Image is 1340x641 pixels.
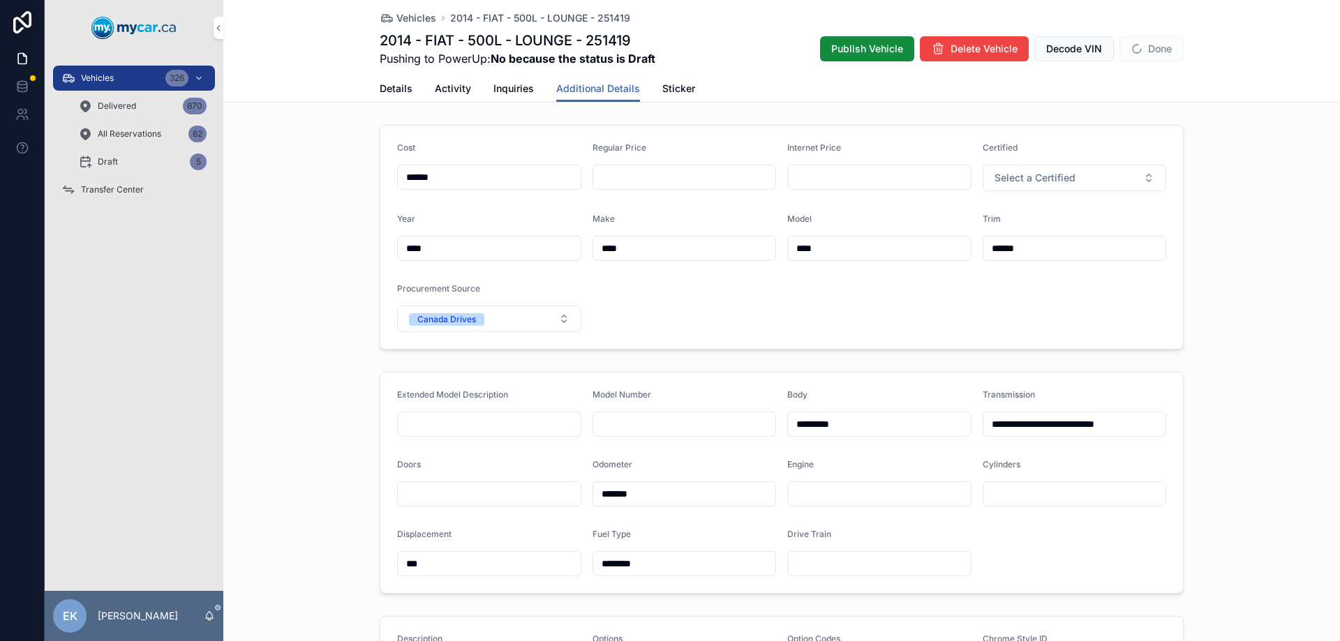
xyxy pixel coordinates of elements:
[820,36,914,61] button: Publish Vehicle
[397,142,415,153] span: Cost
[593,529,631,539] span: Fuel Type
[188,126,207,142] div: 62
[951,42,1018,56] span: Delete Vehicle
[593,213,615,224] span: Make
[98,100,136,112] span: Delivered
[98,156,118,167] span: Draft
[556,76,640,103] a: Additional Details
[380,50,655,67] span: Pushing to PowerUp:
[983,213,1001,224] span: Trim
[787,389,807,400] span: Body
[397,213,415,224] span: Year
[70,121,215,146] a: All Reservations62
[787,142,841,153] span: Internet Price
[397,529,452,539] span: Displacement
[417,313,476,326] div: Canada Drives
[450,11,630,25] a: 2014 - FIAT - 500L - LOUNGE - 251419
[190,153,207,170] div: 5
[983,142,1018,153] span: Certified
[81,184,144,195] span: Transfer Center
[983,459,1020,469] span: Cylinders
[593,459,632,469] span: Odometer
[983,165,1167,191] button: Select Button
[380,11,436,25] a: Vehicles
[397,459,421,469] span: Doors
[70,149,215,174] a: Draft5
[1046,42,1102,56] span: Decode VIN
[493,76,534,104] a: Inquiries
[787,213,812,224] span: Model
[556,82,640,96] span: Additional Details
[1034,36,1114,61] button: Decode VIN
[995,171,1075,185] span: Select a Certified
[396,11,436,25] span: Vehicles
[662,82,695,96] span: Sticker
[53,66,215,91] a: Vehicles326
[831,42,903,56] span: Publish Vehicle
[491,52,655,66] strong: No because the status is Draft
[983,389,1035,400] span: Transmission
[81,73,114,84] span: Vehicles
[45,56,223,220] div: scrollable content
[183,98,207,114] div: 870
[787,459,814,469] span: Engine
[435,76,471,104] a: Activity
[662,76,695,104] a: Sticker
[380,31,655,50] h1: 2014 - FIAT - 500L - LOUNGE - 251419
[165,70,188,86] div: 326
[380,82,412,96] span: Details
[397,283,480,294] span: Procurement Source
[593,142,646,153] span: Regular Price
[787,529,831,539] span: Drive Train
[70,93,215,119] a: Delivered870
[593,389,651,400] span: Model Number
[380,76,412,104] a: Details
[91,17,177,39] img: App logo
[920,36,1029,61] button: Delete Vehicle
[63,608,77,624] span: EK
[98,128,161,139] span: All Reservations
[397,389,508,400] span: Extended Model Description
[397,306,581,332] button: Select Button
[98,609,178,623] p: [PERSON_NAME]
[493,82,534,96] span: Inquiries
[53,177,215,202] a: Transfer Center
[435,82,471,96] span: Activity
